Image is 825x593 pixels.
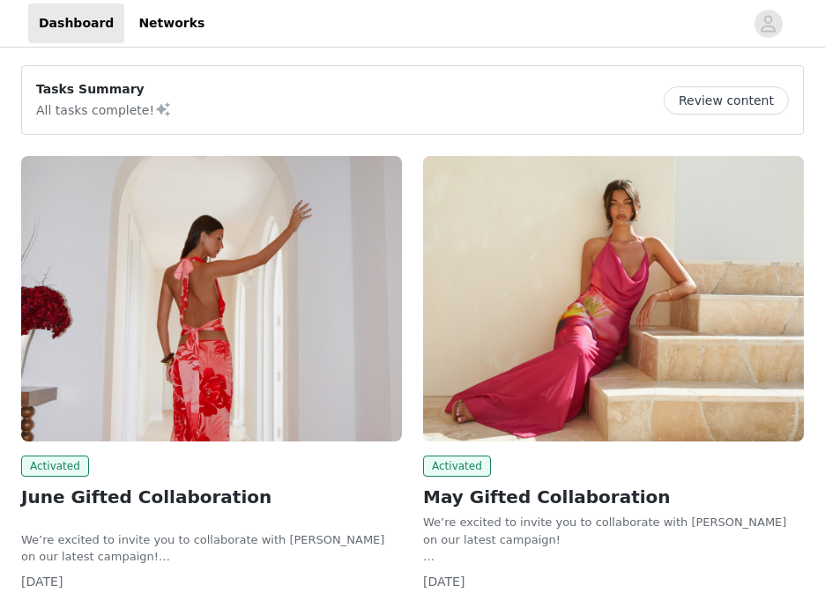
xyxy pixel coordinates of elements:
[423,156,804,441] img: Peppermayo USA
[36,99,172,120] p: All tasks complete!
[21,484,402,510] h2: June Gifted Collaboration
[664,86,789,115] button: Review content
[423,574,465,589] span: [DATE]
[21,456,89,477] span: Activated
[36,80,172,99] p: Tasks Summary
[21,574,63,589] span: [DATE]
[21,531,402,566] p: We’re excited to invite you to collaborate with [PERSON_NAME] on our latest campaign!
[760,10,777,38] div: avatar
[423,484,804,510] h2: May Gifted Collaboration
[423,456,491,477] span: Activated
[423,514,804,548] p: We’re excited to invite you to collaborate with [PERSON_NAME] on our latest campaign!
[28,4,124,43] a: Dashboard
[128,4,215,43] a: Networks
[21,156,402,441] img: Peppermayo USA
